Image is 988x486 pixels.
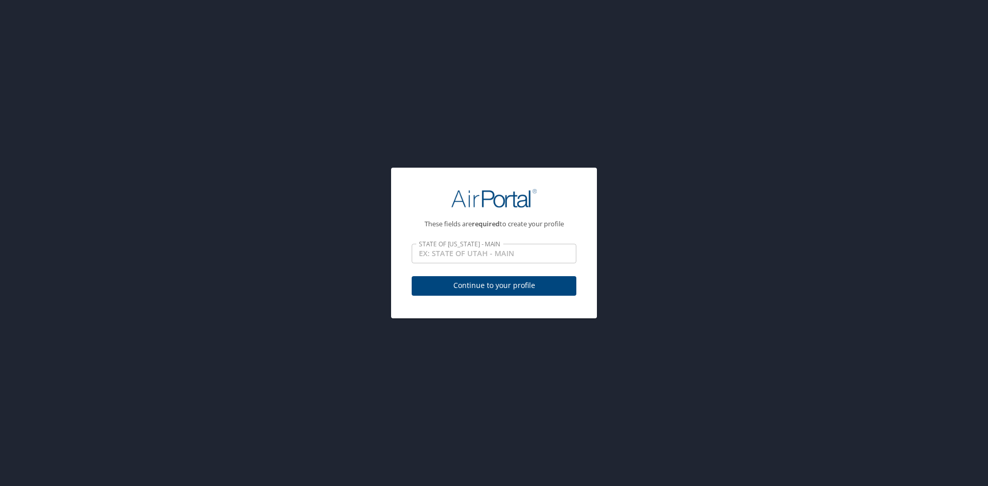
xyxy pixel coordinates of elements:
[420,279,568,292] span: Continue to your profile
[412,244,576,263] input: EX: STATE OF UTAH - MAIN
[472,219,500,228] strong: required
[412,276,576,296] button: Continue to your profile
[451,188,537,208] img: AirPortal Logo
[412,221,576,227] p: These fields are to create your profile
